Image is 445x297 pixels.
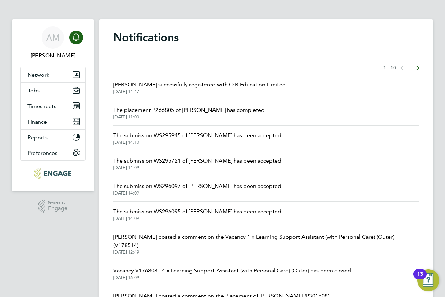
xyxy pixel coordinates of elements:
span: Finance [27,118,47,125]
a: Go to home page [20,168,86,179]
button: Finance [21,114,85,129]
a: [PERSON_NAME] posted a comment on the Vacancy 1 x Learning Support Assistant (with Personal Care)... [113,233,419,255]
span: [PERSON_NAME] successfully registered with O R Education Limited. [113,81,287,89]
span: [DATE] 14:47 [113,89,287,94]
span: [DATE] 14:10 [113,140,281,145]
span: [DATE] 16:09 [113,275,351,280]
span: Powered by [48,200,67,206]
a: Powered byEngage [38,200,68,213]
span: [DATE] 11:00 [113,114,265,120]
button: Jobs [21,83,85,98]
a: The submission WS296097 of [PERSON_NAME] has been accepted[DATE] 14:09 [113,182,281,196]
span: Reports [27,134,48,141]
a: AM[PERSON_NAME] [20,26,86,60]
span: Vacancy V176808 - 4 x Learning Support Assistant (with Personal Care) (Outer) has been closed [113,266,351,275]
span: Network [27,72,49,78]
img: axcis-logo-retina.png [34,168,71,179]
button: Reports [21,130,85,145]
a: The placement P266805 of [PERSON_NAME] has completed[DATE] 11:00 [113,106,265,120]
span: [DATE] 14:09 [113,216,281,221]
span: The submission WS295945 of [PERSON_NAME] has been accepted [113,131,281,140]
button: Preferences [21,145,85,160]
span: AM [46,33,60,42]
a: The submission WS295721 of [PERSON_NAME] has been accepted[DATE] 14:09 [113,157,281,171]
nav: Main navigation [12,19,94,191]
button: Timesheets [21,98,85,114]
h1: Notifications [113,31,419,44]
nav: Select page of notifications list [383,61,419,75]
span: The placement P266805 of [PERSON_NAME] has completed [113,106,265,114]
span: Timesheets [27,103,56,109]
a: The submission WS295945 of [PERSON_NAME] has been accepted[DATE] 14:10 [113,131,281,145]
span: Preferences [27,150,57,156]
span: Engage [48,206,67,212]
span: Jobs [27,87,40,94]
span: The submission WS296095 of [PERSON_NAME] has been accepted [113,207,281,216]
span: [DATE] 14:09 [113,190,281,196]
a: [PERSON_NAME] successfully registered with O R Education Limited.[DATE] 14:47 [113,81,287,94]
span: The submission WS295721 of [PERSON_NAME] has been accepted [113,157,281,165]
div: 13 [417,274,423,283]
button: Network [21,67,85,82]
span: The submission WS296097 of [PERSON_NAME] has been accepted [113,182,281,190]
span: [DATE] 14:09 [113,165,281,171]
button: Open Resource Center, 13 new notifications [417,269,439,291]
span: Andrew Murphy [20,51,86,60]
a: Vacancy V176808 - 4 x Learning Support Assistant (with Personal Care) (Outer) has been closed[DAT... [113,266,351,280]
a: The submission WS296095 of [PERSON_NAME] has been accepted[DATE] 14:09 [113,207,281,221]
span: [PERSON_NAME] posted a comment on the Vacancy 1 x Learning Support Assistant (with Personal Care)... [113,233,419,249]
span: 1 - 10 [383,65,396,72]
span: [DATE] 12:49 [113,249,419,255]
